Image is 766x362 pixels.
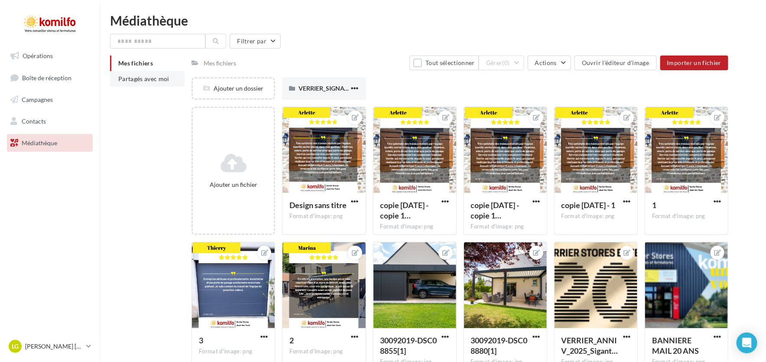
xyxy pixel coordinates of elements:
[118,75,169,82] span: Partagés avec moi
[574,55,656,70] button: Ouvrir l'éditeur d'image
[652,200,656,210] span: 1
[22,74,71,81] span: Boîte de réception
[193,84,274,93] div: Ajouter un dossier
[562,336,618,355] span: VERRIER_ANNIV_2025_Siganture Mail_3681x1121
[289,200,347,210] span: Design sans titre
[652,336,699,355] span: BANNIERE MAIL 20 ANS
[409,55,479,70] button: Tout sélectionner
[118,59,153,67] span: Mes fichiers
[737,333,757,353] div: Open Intercom Messenger
[503,59,510,66] span: (0)
[12,342,19,351] span: LG
[7,338,93,355] a: LG [PERSON_NAME] [PERSON_NAME]
[22,139,57,146] span: Médiathèque
[289,336,294,345] span: 2
[380,200,429,220] span: copie 16-07-2025 - copie 16-07-2025 - copie 16-07-2025 - 1
[528,55,571,70] button: Actions
[230,34,281,49] button: Filtrer par
[196,180,270,189] div: Ajouter un fichier
[5,134,94,152] a: Médiathèque
[22,117,46,125] span: Contacts
[25,342,83,351] p: [PERSON_NAME] [PERSON_NAME]
[380,336,437,355] span: 30092019-DSC08855[1]
[471,336,528,355] span: 30092019-DSC08880[1]
[204,59,236,68] div: Mes fichiers
[289,212,358,220] div: Format d'image: png
[535,59,557,66] span: Actions
[479,55,524,70] button: Gérer(0)
[380,223,449,231] div: Format d'image: png
[289,348,358,355] div: Format d'image: png
[667,59,722,66] span: Importer un fichier
[199,336,203,345] span: 3
[471,200,519,220] span: copie 16-07-2025 - copie 16-07-2025 - 1
[22,96,53,103] span: Campagnes
[5,68,94,87] a: Boîte de réception
[660,55,729,70] button: Importer un fichier
[23,52,53,59] span: Opérations
[5,47,94,65] a: Opérations
[110,14,756,27] div: Médiathèque
[5,112,94,130] a: Contacts
[199,348,268,355] div: Format d'image: png
[5,91,94,109] a: Campagnes
[471,223,540,231] div: Format d'image: png
[562,200,616,210] span: copie 16-07-2025 - 1
[299,85,370,92] span: VERRIER_SIGNATURE_V2
[562,212,630,220] div: Format d'image: png
[652,212,721,220] div: Format d'image: png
